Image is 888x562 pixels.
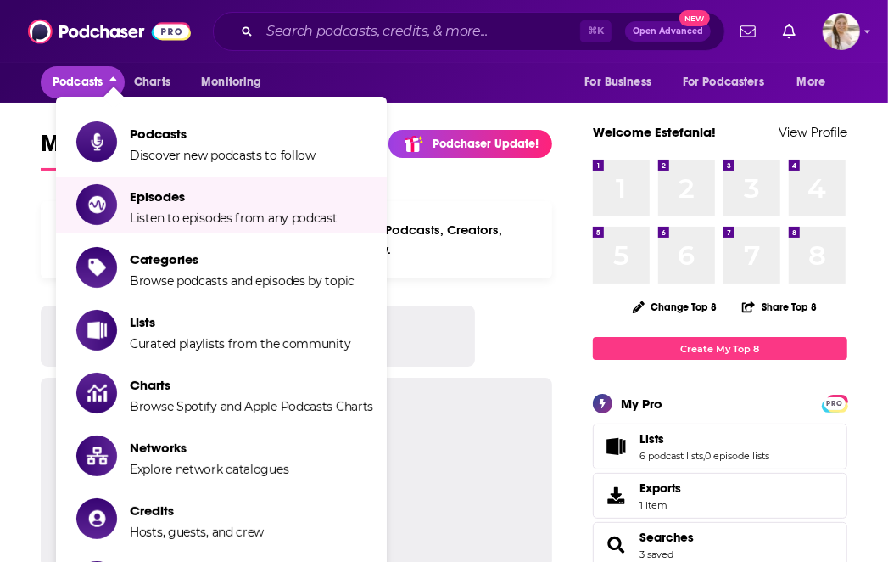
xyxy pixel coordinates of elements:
[28,15,191,48] img: Podchaser - Follow, Share and Rate Podcasts
[679,10,710,26] span: New
[584,70,651,94] span: For Business
[134,70,170,94] span: Charts
[623,296,728,318] button: Change Top 8
[130,462,288,477] span: Explore network catalogues
[639,499,681,511] span: 1 item
[201,70,261,94] span: Monitoring
[41,66,125,98] button: close menu
[41,129,131,171] a: My Feed
[639,431,664,447] span: Lists
[823,13,860,50] span: Logged in as acquavie
[130,503,264,519] span: Credits
[130,188,338,205] span: Episodes
[639,450,703,462] a: 6 podcast lists
[130,251,355,267] span: Categories
[580,20,612,42] span: ⌘ K
[797,70,826,94] span: More
[593,124,716,140] a: Welcome Estefania!
[189,66,283,98] button: open menu
[130,314,350,330] span: Lists
[130,273,355,289] span: Browse podcasts and episodes by topic
[705,450,769,462] a: 0 episode lists
[633,27,703,36] span: Open Advanced
[130,525,264,540] span: Hosts, guests, and crew
[734,17,762,46] a: Show notifications dropdown
[130,399,373,414] span: Browse Spotify and Apple Podcasts Charts
[776,17,802,46] a: Show notifications dropdown
[824,397,845,410] span: PRO
[621,396,662,412] div: My Pro
[683,70,764,94] span: For Podcasters
[823,13,860,50] button: Show profile menu
[260,18,580,45] input: Search podcasts, credits, & more...
[625,21,711,42] button: Open AdvancedNew
[593,424,847,469] span: Lists
[130,336,350,351] span: Curated playlists from the community
[130,126,316,142] span: Podcasts
[639,481,681,496] span: Exports
[41,129,131,168] span: My Feed
[593,337,847,360] a: Create My Top 8
[599,533,633,557] a: Searches
[639,431,769,447] a: Lists
[741,290,818,323] button: Share Top 8
[123,66,181,98] a: Charts
[779,124,847,140] a: View Profile
[824,396,845,409] a: PRO
[785,66,847,98] button: open menu
[213,12,725,51] div: Search podcasts, credits, & more...
[130,211,338,226] span: Listen to episodes from any podcast
[53,70,103,94] span: Podcasts
[639,548,673,560] a: 3 saved
[433,137,539,151] p: Podchaser Update!
[823,13,860,50] img: User Profile
[130,440,288,456] span: Networks
[672,66,789,98] button: open menu
[593,473,847,519] a: Exports
[639,530,694,545] a: Searches
[41,201,552,278] div: Your personalized Feed is curated based on the Podcasts, Creators, Users, and Lists that you Follow.
[572,66,673,98] button: open menu
[130,377,373,393] span: Charts
[599,484,633,508] span: Exports
[703,450,705,462] span: ,
[130,148,316,163] span: Discover new podcasts to follow
[599,435,633,458] a: Lists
